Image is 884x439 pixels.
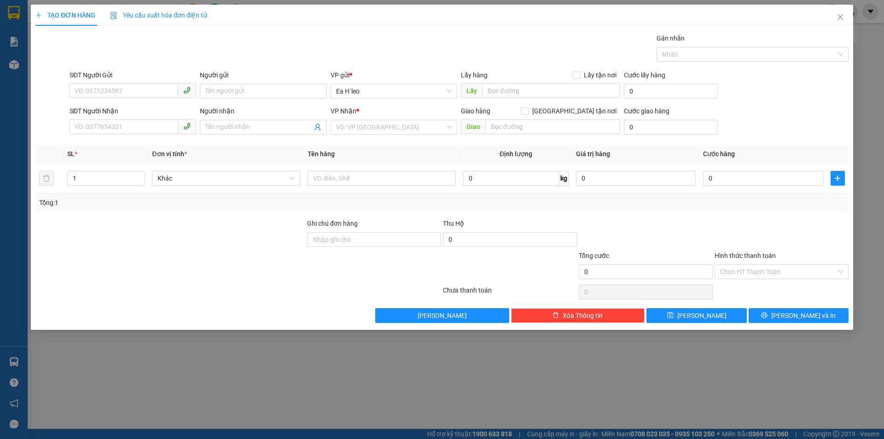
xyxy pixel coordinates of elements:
[200,70,326,80] div: Người gửi
[157,171,295,185] span: Khác
[482,83,620,98] input: Dọc đường
[563,310,603,321] span: Xóa Thông tin
[771,310,836,321] span: [PERSON_NAME] và In
[67,150,75,158] span: SL
[576,171,696,186] input: 0
[624,84,718,99] input: Cước lấy hàng
[511,308,645,323] button: deleteXóa Thông tin
[761,312,768,319] span: printer
[677,310,727,321] span: [PERSON_NAME]
[624,71,665,79] label: Cước lấy hàng
[624,120,718,135] input: Cước giao hàng
[624,107,669,115] label: Cước giao hàng
[559,171,569,186] span: kg
[461,83,482,98] span: Lấy
[35,12,95,19] span: TẠO ĐƠN HÀNG
[331,107,356,115] span: VP Nhận
[110,12,207,19] span: Yêu cầu xuất hóa đơn điện tử
[461,71,488,79] span: Lấy hàng
[35,12,42,18] span: plus
[183,87,191,94] span: phone
[442,285,578,301] div: Chưa thanh toán
[152,150,186,158] span: Đơn vị tính
[39,171,54,186] button: delete
[375,308,509,323] button: [PERSON_NAME]
[183,123,191,130] span: phone
[70,70,196,80] div: SĐT Người Gửi
[336,84,452,98] span: Ea H`leo
[308,150,335,158] span: Tên hàng
[831,171,845,186] button: plus
[552,312,559,319] span: delete
[703,150,735,158] span: Cước hàng
[576,150,610,158] span: Giá trị hàng
[331,70,457,80] div: VP gửi
[715,252,776,259] label: Hình thức thanh toán
[579,252,609,259] span: Tổng cước
[200,106,326,116] div: Người nhận
[646,308,746,323] button: save[PERSON_NAME]
[314,123,321,131] span: user-add
[443,220,464,227] span: Thu Hộ
[837,13,844,21] span: close
[580,70,620,80] span: Lấy tận nơi
[667,312,674,319] span: save
[500,150,532,158] span: Định lượng
[308,171,456,186] input: VD: Bàn, Ghế
[70,106,196,116] div: SĐT Người Nhận
[461,107,490,115] span: Giao hàng
[827,5,853,30] button: Close
[485,119,620,134] input: Dọc đường
[307,220,358,227] label: Ghi chú đơn hàng
[657,35,685,42] label: Gán nhãn
[307,232,441,247] input: Ghi chú đơn hàng
[529,106,620,116] span: [GEOGRAPHIC_DATA] tận nơi
[418,310,467,321] span: [PERSON_NAME]
[110,12,117,19] img: icon
[749,308,849,323] button: printer[PERSON_NAME] và In
[831,175,844,182] span: plus
[461,119,485,134] span: Giao
[39,198,341,208] div: Tổng: 1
